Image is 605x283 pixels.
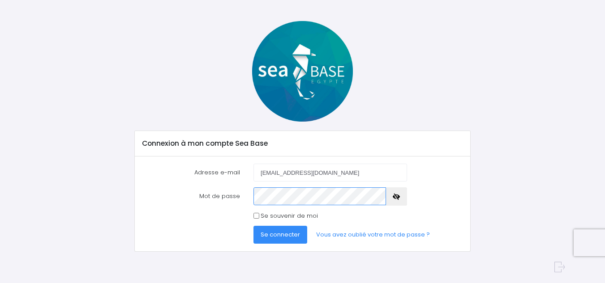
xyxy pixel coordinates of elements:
[135,164,247,182] label: Adresse e-mail
[261,230,300,239] span: Se connecter
[135,131,470,156] div: Connexion à mon compte Sea Base
[261,211,318,220] label: Se souvenir de moi
[135,187,247,205] label: Mot de passe
[309,226,437,244] a: Vous avez oublié votre mot de passe ?
[253,226,307,244] button: Se connecter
